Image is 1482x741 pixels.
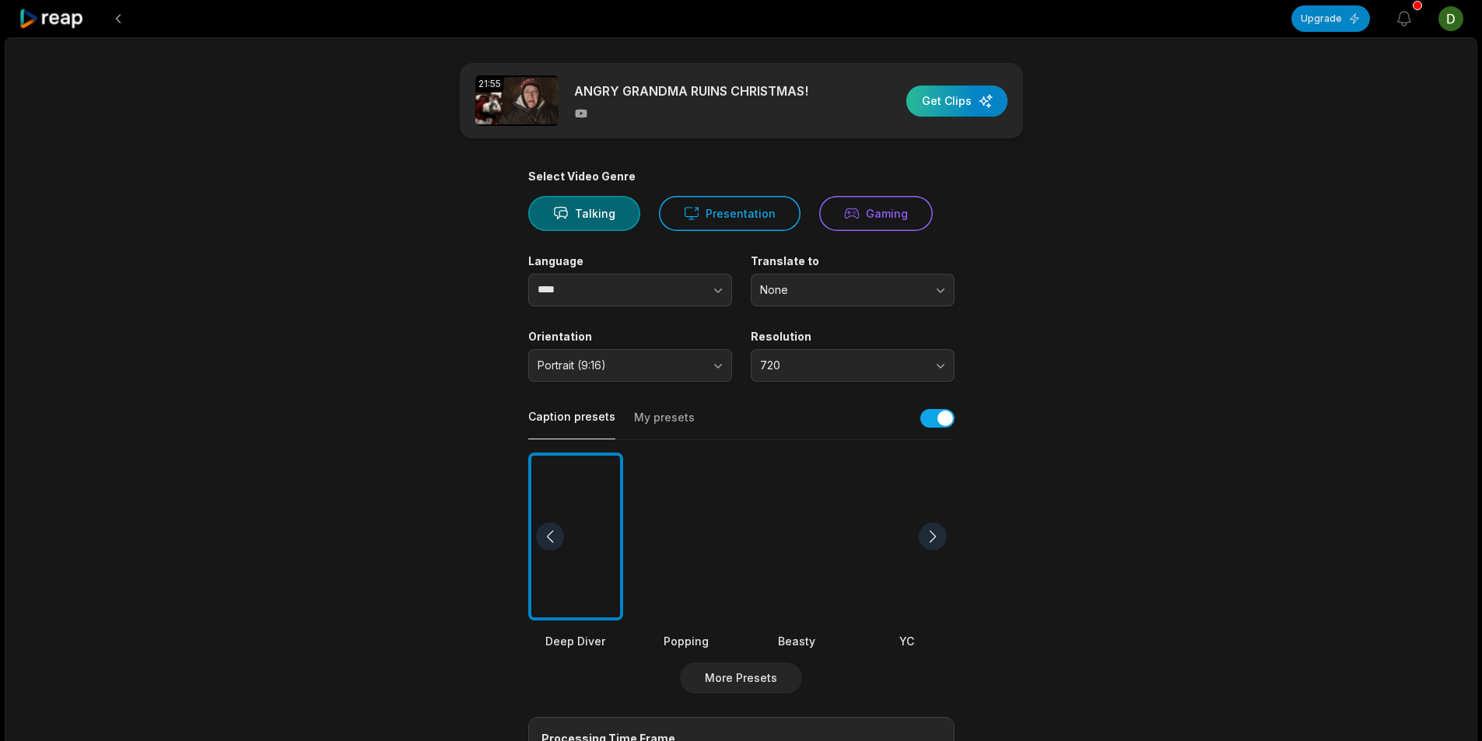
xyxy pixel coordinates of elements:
[751,349,955,382] button: 720
[528,196,640,231] button: Talking
[751,330,955,344] label: Resolution
[475,75,504,93] div: 21:55
[574,82,808,100] p: ANGRY GRANDMA RUINS CHRISTMAS!
[760,358,923,372] span: 720
[528,254,732,268] label: Language
[819,196,933,231] button: Gaming
[680,662,802,694] button: More Presets
[528,170,955,184] div: Select Video Genre
[634,410,695,439] button: My presets
[860,633,955,649] div: YC
[528,330,732,344] label: Orientation
[751,254,955,268] label: Translate to
[751,274,955,306] button: None
[906,86,1007,117] button: Get Clips
[528,633,623,649] div: Deep Diver
[659,196,801,231] button: Presentation
[538,358,701,372] span: Portrait (9:16)
[639,633,734,649] div: Popping
[1291,5,1370,32] button: Upgrade
[528,409,615,439] button: Caption presets
[749,633,844,649] div: Beasty
[760,283,923,297] span: None
[528,349,732,382] button: Portrait (9:16)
